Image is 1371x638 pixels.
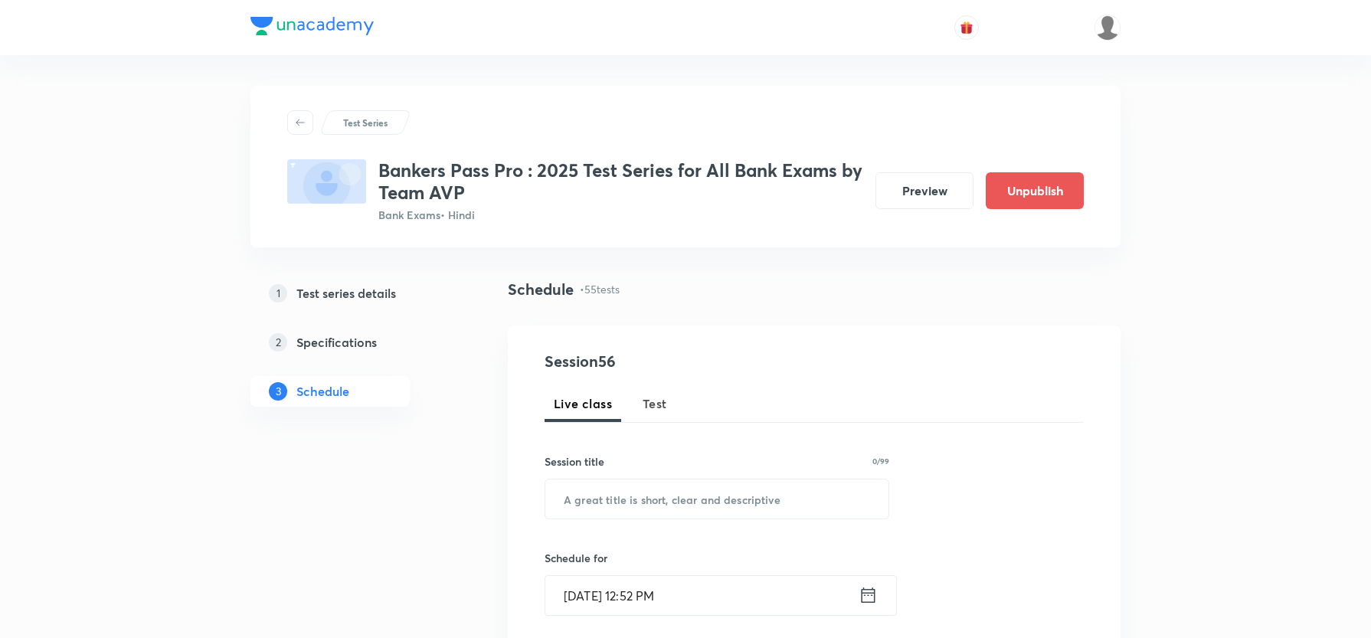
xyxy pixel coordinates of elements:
h6: Schedule for [545,550,889,566]
input: A great title is short, clear and descriptive [545,479,888,519]
h6: Session title [545,453,604,470]
span: Test [643,394,667,413]
h5: Specifications [296,333,377,352]
h4: Schedule [508,278,574,301]
img: Company Logo [250,17,374,35]
button: Unpublish [986,172,1084,209]
h5: Test series details [296,284,396,303]
p: 1 [269,284,287,303]
h5: Schedule [296,382,349,401]
p: 3 [269,382,287,401]
span: Live class [554,394,612,413]
a: 2Specifications [250,327,459,358]
img: avatar [960,21,973,34]
h4: Session 56 [545,350,824,373]
button: Preview [875,172,973,209]
h3: Bankers Pass Pro : 2025 Test Series for All Bank Exams by Team AVP [378,159,863,204]
p: Bank Exams • Hindi [378,207,863,223]
p: • 55 tests [580,281,620,297]
a: 1Test series details [250,278,459,309]
p: 0/99 [872,457,889,465]
a: Company Logo [250,17,374,39]
button: avatar [954,15,979,40]
p: Test Series [343,116,388,129]
img: Kriti [1095,15,1121,41]
img: fallback-thumbnail.png [287,159,366,204]
p: 2 [269,333,287,352]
